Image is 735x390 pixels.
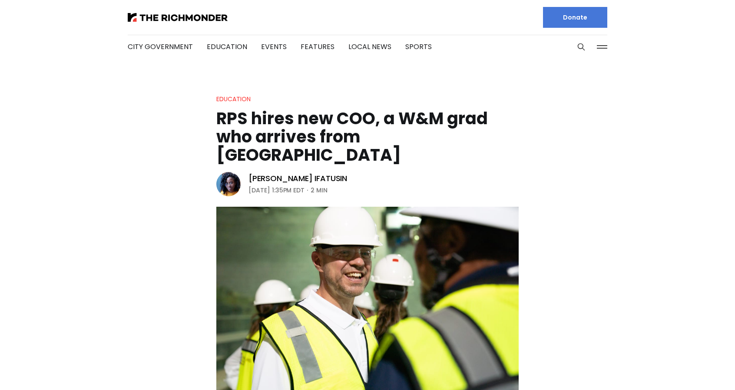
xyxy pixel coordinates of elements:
[261,42,287,52] a: Events
[128,42,193,52] a: City Government
[128,13,228,22] img: The Richmonder
[216,109,519,164] h1: RPS hires new COO, a W&M grad who arrives from [GEOGRAPHIC_DATA]
[248,173,347,184] a: [PERSON_NAME] Ifatusin
[348,42,391,52] a: Local News
[311,185,328,195] span: 2 min
[301,42,334,52] a: Features
[216,95,251,103] a: Education
[575,40,588,53] button: Search this site
[543,7,607,28] a: Donate
[207,42,247,52] a: Education
[216,172,241,196] img: Victoria A. Ifatusin
[405,42,432,52] a: Sports
[248,185,305,195] time: [DATE] 1:35PM EDT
